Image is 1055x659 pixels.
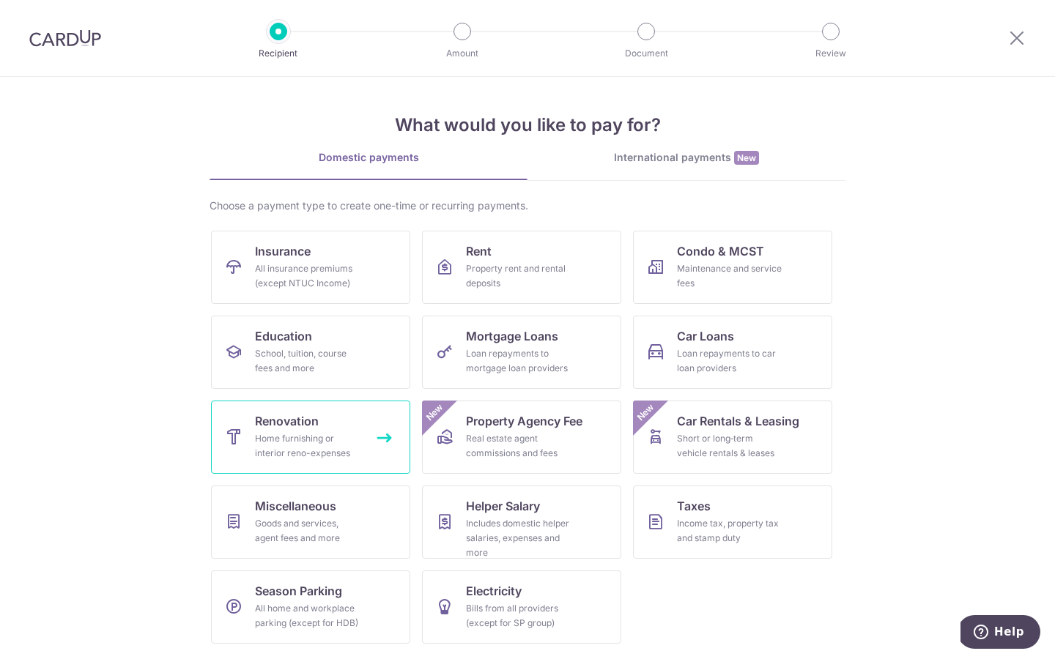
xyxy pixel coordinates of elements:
[466,261,571,291] div: Property rent and rental deposits
[255,431,360,461] div: Home furnishing or interior reno-expenses
[210,198,845,213] div: Choose a payment type to create one-time or recurring payments.
[466,431,571,461] div: Real estate agent commissions and fees
[211,401,410,474] a: RenovationHome furnishing or interior reno-expenses
[29,29,101,47] img: CardUp
[677,242,764,260] span: Condo & MCST
[466,242,492,260] span: Rent
[422,231,621,304] a: RentProperty rent and rental deposits
[677,497,711,515] span: Taxes
[255,497,336,515] span: Miscellaneous
[677,261,782,291] div: Maintenance and service fees
[466,346,571,376] div: Loan repayments to mortgage loan providers
[210,150,527,165] div: Domestic payments
[677,327,734,345] span: Car Loans
[734,151,759,165] span: New
[466,582,522,600] span: Electricity
[422,570,621,644] a: ElectricityBills from all providers (except for SP group)
[466,601,571,630] div: Bills from all providers (except for SP group)
[408,46,517,61] p: Amount
[255,242,311,260] span: Insurance
[255,346,360,376] div: School, tuition, course fees and more
[677,412,799,430] span: Car Rentals & Leasing
[255,412,319,430] span: Renovation
[210,112,845,138] h4: What would you like to pay for?
[633,316,832,389] a: Car LoansLoan repayments to car loan providers
[255,601,360,630] div: All home and workplace parking (except for HDB)
[960,615,1040,652] iframe: Opens a widget where you can find more information
[422,485,621,559] a: Helper SalaryIncludes domestic helper salaries, expenses and more
[255,582,342,600] span: Season Parking
[466,327,558,345] span: Mortgage Loans
[211,231,410,304] a: InsuranceAll insurance premiums (except NTUC Income)
[466,412,582,430] span: Property Agency Fee
[633,485,832,559] a: TaxesIncome tax, property tax and stamp duty
[255,261,360,291] div: All insurance premiums (except NTUC Income)
[527,150,845,165] div: International payments
[422,401,621,474] a: Property Agency FeeReal estate agent commissions and feesNew
[677,431,782,461] div: Short or long‑term vehicle rentals & leases
[211,485,410,559] a: MiscellaneousGoods and services, agent fees and more
[677,516,782,546] div: Income tax, property tax and stamp duty
[777,46,885,61] p: Review
[422,316,621,389] a: Mortgage LoansLoan repayments to mortgage loan providers
[255,516,360,546] div: Goods and services, agent fees and more
[633,401,832,474] a: Car Rentals & LeasingShort or long‑term vehicle rentals & leasesNew
[211,570,410,644] a: Season ParkingAll home and workplace parking (except for HDB)
[592,46,700,61] p: Document
[423,401,447,425] span: New
[211,316,410,389] a: EducationSchool, tuition, course fees and more
[677,346,782,376] div: Loan repayments to car loan providers
[466,516,571,560] div: Includes domestic helper salaries, expenses and more
[466,497,540,515] span: Helper Salary
[634,401,658,425] span: New
[633,231,832,304] a: Condo & MCSTMaintenance and service fees
[224,46,333,61] p: Recipient
[255,327,312,345] span: Education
